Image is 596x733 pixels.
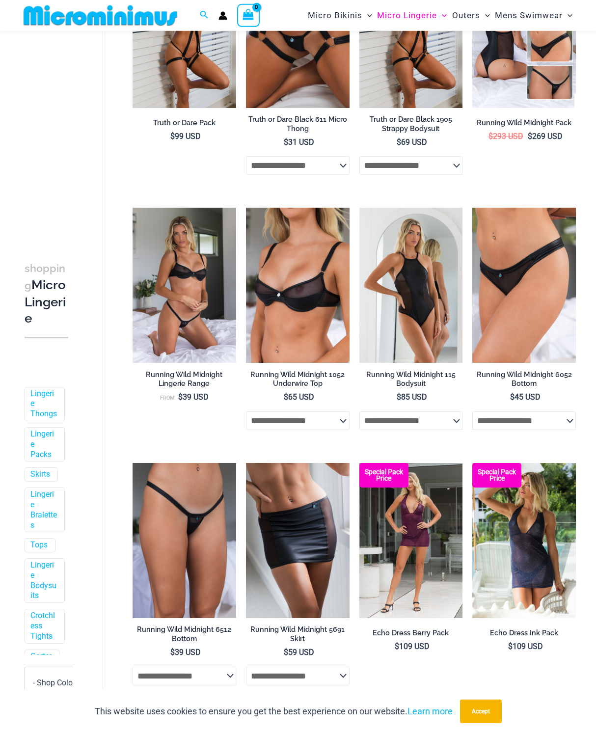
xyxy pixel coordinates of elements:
bdi: 99 USD [170,132,201,141]
span: $ [528,132,532,141]
a: Running Wild Midnight 1052 Underwire Top [246,370,350,392]
span: Menu Toggle [563,3,572,28]
a: Truth or Dare Black 611 Micro Thong [246,115,350,137]
bdi: 109 USD [508,642,543,651]
a: Running Wild Midnight 6512 Bottom 10Running Wild Midnight 6512 Bottom 2Running Wild Midnight 6512... [133,463,236,618]
a: Lingerie Bralettes [30,489,57,530]
span: $ [284,648,288,657]
img: Echo Berry 5671 Dress 682 Thong 02 [359,463,463,618]
span: $ [488,132,493,141]
span: Mens Swimwear [495,3,563,28]
a: Running Wild Midnight 6052 Bottom [472,370,576,392]
a: Lingerie Thongs [30,389,57,419]
span: $ [508,642,513,651]
a: Skirts [30,470,50,480]
a: View Shopping Cart, empty [237,4,260,27]
img: Running Wild Midnight 5691 Skirt [246,463,350,618]
a: Running Wild Midnight 5691 SkirtRunning Wild Midnight 1052 Top 5691 Skirt 06Running Wild Midnight... [246,463,350,618]
p: This website uses cookies to ensure you get the best experience on our website. [95,704,453,719]
a: Search icon link [200,9,209,22]
bdi: 109 USD [395,642,430,651]
h2: Running Wild Midnight 6052 Bottom [472,370,576,388]
h2: Truth or Dare Black 1905 Strappy Bodysuit [359,115,463,133]
h3: Micro Lingerie [25,260,68,327]
a: Running Wild Midnight Lingerie Range [133,370,236,392]
button: Accept [460,700,502,723]
span: $ [284,137,288,147]
img: Running Wild Midnight 6512 Bottom 10 [133,463,236,618]
span: Micro Bikinis [308,3,362,28]
img: Running Wild Midnight 1052 Top 01 [246,208,350,363]
a: Running Wild Midnight 5691 Skirt [246,625,350,647]
span: Menu Toggle [362,3,372,28]
img: MM SHOP LOGO FLAT [20,4,181,27]
span: $ [397,392,401,402]
a: Garter [30,652,52,662]
span: $ [395,642,399,651]
a: Account icon link [218,11,227,20]
h2: Running Wild Midnight Pack [472,118,576,128]
span: $ [510,392,515,402]
bdi: 39 USD [170,648,201,657]
span: $ [284,392,288,402]
h2: Truth or Dare Black 611 Micro Thong [246,115,350,133]
b: Special Pack Price [359,469,408,482]
bdi: 65 USD [284,392,314,402]
a: OutersMenu ToggleMenu Toggle [450,3,492,28]
bdi: 69 USD [397,137,427,147]
span: $ [178,392,183,402]
span: Micro Lingerie [377,3,437,28]
bdi: 31 USD [284,137,314,147]
h2: Running Wild Midnight 5691 Skirt [246,625,350,643]
b: Special Pack Price [472,469,521,482]
a: Lingerie Bodysuits [30,560,57,601]
iframe: TrustedSite Certified [25,33,113,229]
bdi: 269 USD [528,132,563,141]
a: Echo Dress Ink Pack [472,628,576,641]
h2: Running Wild Midnight 1052 Underwire Top [246,370,350,388]
a: Running Wild Midnight 6512 Bottom [133,625,236,647]
a: Running Wild Midnight 1052 Top 6512 Bottom 02Running Wild Midnight 1052 Top 6512 Bottom 05Running... [133,208,236,363]
bdi: 293 USD [488,132,523,141]
a: Micro LingerieMenu ToggleMenu Toggle [375,3,449,28]
h2: Running Wild Midnight 115 Bodysuit [359,370,463,388]
span: - Shop Color [25,667,93,699]
a: Running Wild Midnight 115 Bodysuit [359,370,463,392]
a: Running Wild Midnight 6052 Bottom 01Running Wild Midnight 1052 Top 6052 Bottom 05Running Wild Mid... [472,208,576,363]
span: $ [170,132,175,141]
span: Outers [452,3,480,28]
a: Lingerie Packs [30,429,57,460]
h2: Echo Dress Berry Pack [359,628,463,638]
a: Truth or Dare Black 1905 Strappy Bodysuit [359,115,463,137]
span: shopping [25,262,65,292]
h2: Running Wild Midnight Lingerie Range [133,370,236,388]
span: - Shop Color [33,678,75,687]
nav: Site Navigation [304,1,576,29]
a: Echo Berry 5671 Dress 682 Thong 02 Echo Berry 5671 Dress 682 Thong 05Echo Berry 5671 Dress 682 Th... [359,463,463,618]
h2: Running Wild Midnight 6512 Bottom [133,625,236,643]
a: Micro BikinisMenu ToggleMenu Toggle [305,3,375,28]
h2: Echo Dress Ink Pack [472,628,576,638]
a: Running Wild Midnight 1052 Top 01Running Wild Midnight 1052 Top 6052 Bottom 06Running Wild Midnig... [246,208,350,363]
a: Running Wild Midnight Pack [472,118,576,131]
img: Running Wild Midnight 1052 Top 6512 Bottom 02 [133,208,236,363]
a: Mens SwimwearMenu ToggleMenu Toggle [492,3,575,28]
span: $ [170,648,175,657]
h2: Truth or Dare Pack [133,118,236,128]
img: Echo Ink 5671 Dress 682 Thong 07 [472,463,576,618]
bdi: 39 USD [178,392,209,402]
span: Menu Toggle [480,3,490,28]
span: From: [160,395,176,401]
span: $ [397,137,401,147]
a: Echo Dress Berry Pack [359,628,463,641]
a: Tops [30,541,48,551]
span: Menu Toggle [437,3,447,28]
a: Truth or Dare Pack [133,118,236,131]
bdi: 85 USD [397,392,427,402]
a: Crotchless Tights [30,611,57,642]
bdi: 59 USD [284,648,314,657]
img: Running Wild Midnight 115 Bodysuit 02 [359,208,463,363]
bdi: 45 USD [510,392,541,402]
img: Running Wild Midnight 6052 Bottom 01 [472,208,576,363]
